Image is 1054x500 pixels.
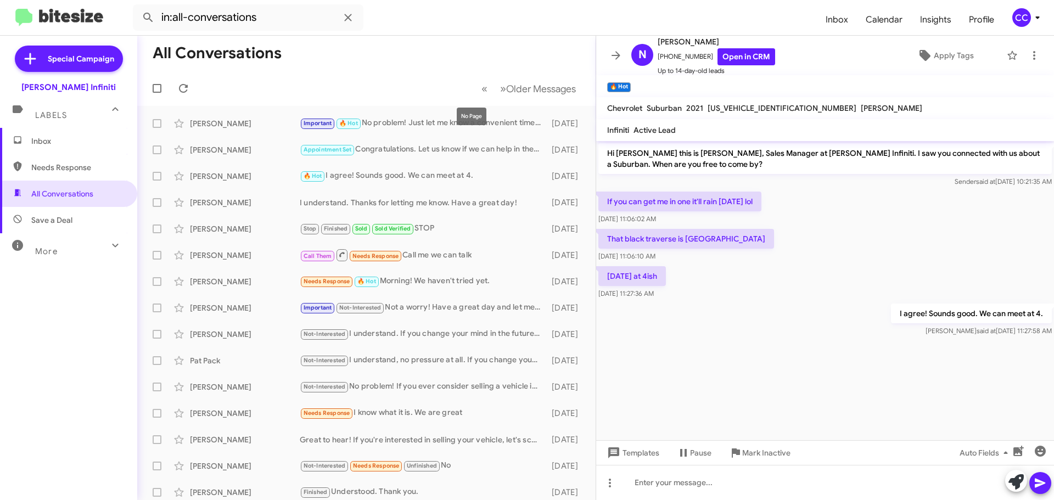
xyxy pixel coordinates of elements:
[546,487,587,498] div: [DATE]
[977,327,996,335] span: said at
[304,278,350,285] span: Needs Response
[300,143,546,156] div: Congratulations. Let us know if we can help in the future.
[300,222,546,235] div: STOP
[304,225,317,232] span: Stop
[658,35,775,48] span: [PERSON_NAME]
[355,225,368,232] span: Sold
[457,108,486,125] div: No Page
[48,53,114,64] span: Special Campaign
[300,328,546,340] div: I understand. If you change your mind in the future or have any questions, feel free to reach out...
[35,246,58,256] span: More
[407,462,437,469] span: Unfinished
[546,460,587,471] div: [DATE]
[647,103,682,113] span: Suburban
[690,443,711,463] span: Pause
[190,223,300,234] div: [PERSON_NAME]
[955,177,1052,186] span: Sender [DATE] 10:21:35 AM
[357,278,376,285] span: 🔥 Hot
[546,144,587,155] div: [DATE]
[300,486,546,498] div: Understood. Thank you.
[300,248,546,262] div: Call me we can talk
[304,409,350,417] span: Needs Response
[658,48,775,65] span: [PHONE_NUMBER]
[960,443,1012,463] span: Auto Fields
[546,434,587,445] div: [DATE]
[190,276,300,287] div: [PERSON_NAME]
[304,357,346,364] span: Not-Interested
[638,46,647,64] span: N
[190,302,300,313] div: [PERSON_NAME]
[300,197,546,208] div: I understand. Thanks for letting me know. Have a great day!
[31,188,93,199] span: All Conversations
[475,77,494,100] button: Previous
[717,48,775,65] a: Open in CRM
[190,197,300,208] div: [PERSON_NAME]
[951,443,1021,463] button: Auto Fields
[324,225,348,232] span: Finished
[300,434,546,445] div: Great to hear! If you're interested in selling your vehicle, let's schedule a time for you to bri...
[300,170,546,182] div: I agree! Sounds good. We can meet at 4.
[926,327,1052,335] span: [PERSON_NAME] [DATE] 11:27:58 AM
[300,301,546,314] div: Not a worry! Have a great day and let me know if you need anything in the future. Thakn you.
[304,462,346,469] span: Not-Interested
[598,266,666,286] p: [DATE] at 4ish
[190,381,300,392] div: [PERSON_NAME]
[300,407,546,419] div: I know what it is. We are great
[304,330,346,338] span: Not-Interested
[300,275,546,288] div: Morning! We haven't tried yet.
[817,4,857,36] a: Inbox
[304,146,352,153] span: Appointment Set
[190,487,300,498] div: [PERSON_NAME]
[857,4,911,36] a: Calendar
[133,4,363,31] input: Search
[1012,8,1031,27] div: CC
[339,120,358,127] span: 🔥 Hot
[190,144,300,155] div: [PERSON_NAME]
[339,304,382,311] span: Not-Interested
[190,408,300,419] div: [PERSON_NAME]
[304,120,332,127] span: Important
[506,83,576,95] span: Older Messages
[960,4,1003,36] a: Profile
[190,171,300,182] div: [PERSON_NAME]
[889,46,1001,65] button: Apply Tags
[353,462,400,469] span: Needs Response
[304,172,322,179] span: 🔥 Hot
[546,223,587,234] div: [DATE]
[658,65,775,76] span: Up to 14-day-old leads
[31,162,125,173] span: Needs Response
[500,82,506,95] span: »
[598,192,761,211] p: If you can get me in one it'll rain [DATE] lol
[190,434,300,445] div: [PERSON_NAME]
[911,4,960,36] a: Insights
[190,355,300,366] div: Pat Pack
[633,125,676,135] span: Active Lead
[300,380,546,393] div: No problem! If you ever consider selling a vehicle in the future, feel free to reach out.
[481,82,487,95] span: «
[190,460,300,471] div: [PERSON_NAME]
[546,250,587,261] div: [DATE]
[598,229,774,249] p: That black traverse is [GEOGRAPHIC_DATA]
[934,46,974,65] span: Apply Tags
[375,225,411,232] span: Sold Verified
[304,488,328,496] span: Finished
[607,82,631,92] small: 🔥 Hot
[596,443,668,463] button: Templates
[598,252,655,260] span: [DATE] 11:06:10 AM
[686,103,703,113] span: 2021
[153,44,282,62] h1: All Conversations
[31,136,125,147] span: Inbox
[546,381,587,392] div: [DATE]
[35,110,67,120] span: Labels
[546,355,587,366] div: [DATE]
[21,82,116,93] div: [PERSON_NAME] Infiniti
[720,443,799,463] button: Mark Inactive
[546,302,587,313] div: [DATE]
[598,143,1052,174] p: Hi [PERSON_NAME] this is [PERSON_NAME], Sales Manager at [PERSON_NAME] Infiniti. I saw you connec...
[352,252,399,260] span: Needs Response
[598,215,656,223] span: [DATE] 11:06:02 AM
[891,304,1052,323] p: I agree! Sounds good. We can meet at 4.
